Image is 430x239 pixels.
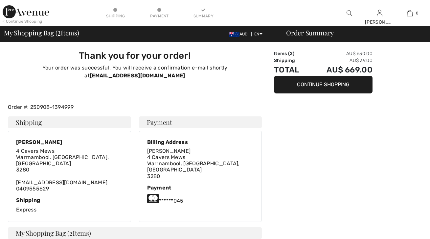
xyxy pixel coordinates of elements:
[290,51,293,56] span: 2
[90,72,185,79] strong: [EMAIL_ADDRESS][DOMAIN_NAME]
[347,9,352,17] img: search the website
[274,57,309,64] td: Shipping
[147,148,191,154] span: [PERSON_NAME]
[278,30,426,36] div: Order Summary
[69,229,73,237] span: 2
[229,32,250,36] span: AUD
[193,13,213,19] div: Summary
[407,9,413,17] img: My Bag
[8,227,262,239] h4: My Shopping Bag ( Items)
[365,19,395,26] div: [PERSON_NAME]
[139,116,262,128] h4: Payment
[147,154,240,179] span: 4 Cavers Mews Warrnambool, [GEOGRAPHIC_DATA], [GEOGRAPHIC_DATA] 3280
[147,139,254,145] div: Billing Address
[274,76,373,93] button: Continue Shopping
[309,50,373,57] td: AU$ 630.00
[16,139,123,145] div: [PERSON_NAME]
[12,64,258,80] p: Your order was successful. You will receive a confirmation e-mail shortly at
[3,18,42,24] div: < Continue Shopping
[16,197,123,214] div: Express
[16,148,109,173] span: 4 Cavers Mews Warrnambool, [GEOGRAPHIC_DATA], [GEOGRAPHIC_DATA] 3280
[309,64,373,76] td: AU$ 669.00
[106,13,125,19] div: Shipping
[12,50,258,61] h3: Thank you for your order!
[8,116,131,128] h4: Shipping
[274,64,309,76] td: Total
[274,50,309,57] td: Items ( )
[3,5,49,18] img: 1ère Avenue
[254,32,262,36] span: EN
[416,10,419,16] span: 0
[229,32,239,37] img: Australian Dollar
[4,103,266,111] div: Order #: 250908-1394999
[395,9,424,17] a: 0
[57,28,61,36] span: 2
[377,9,382,17] img: My Info
[4,30,79,36] span: My Shopping Bag ( Items)
[149,13,169,19] div: Payment
[16,148,123,192] div: [EMAIL_ADDRESS][DOMAIN_NAME] 0409555629
[309,57,373,64] td: AU$ 39.00
[16,197,123,203] div: Shipping
[377,10,382,16] a: Sign In
[147,185,254,191] div: Payment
